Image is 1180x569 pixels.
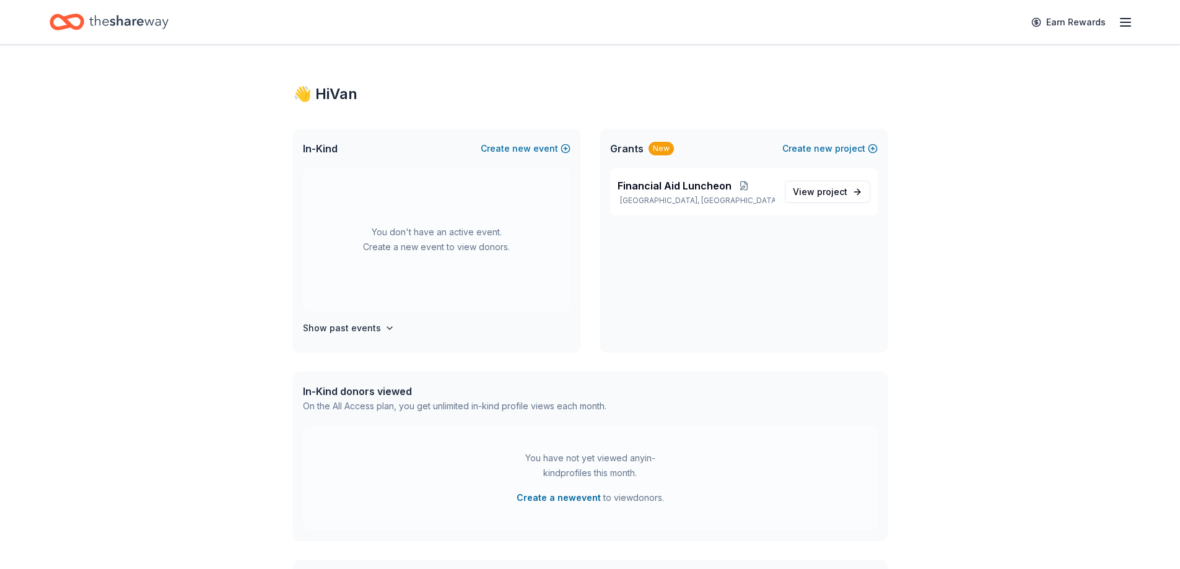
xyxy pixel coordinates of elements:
span: Grants [610,141,644,156]
div: In-Kind donors viewed [303,384,606,399]
a: View project [785,181,870,203]
span: project [817,186,847,197]
span: In-Kind [303,141,338,156]
div: New [649,142,674,155]
span: to view donors . [517,490,664,505]
div: You have not yet viewed any in-kind profiles this month. [513,451,668,480]
span: new [512,141,531,156]
h4: Show past events [303,321,381,336]
span: new [814,141,833,156]
a: Earn Rewards [1024,11,1113,33]
div: 👋 Hi Van [293,84,888,104]
button: Createnewproject [782,141,878,156]
button: Createnewevent [481,141,570,156]
div: On the All Access plan, you get unlimited in-kind profile views each month. [303,399,606,414]
a: Home [50,7,168,37]
p: [GEOGRAPHIC_DATA], [GEOGRAPHIC_DATA] [618,196,775,206]
span: View [793,185,847,199]
button: Create a newevent [517,490,601,505]
span: Financial Aid Luncheon [618,178,732,193]
div: You don't have an active event. Create a new event to view donors. [303,168,570,311]
button: Show past events [303,321,395,336]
